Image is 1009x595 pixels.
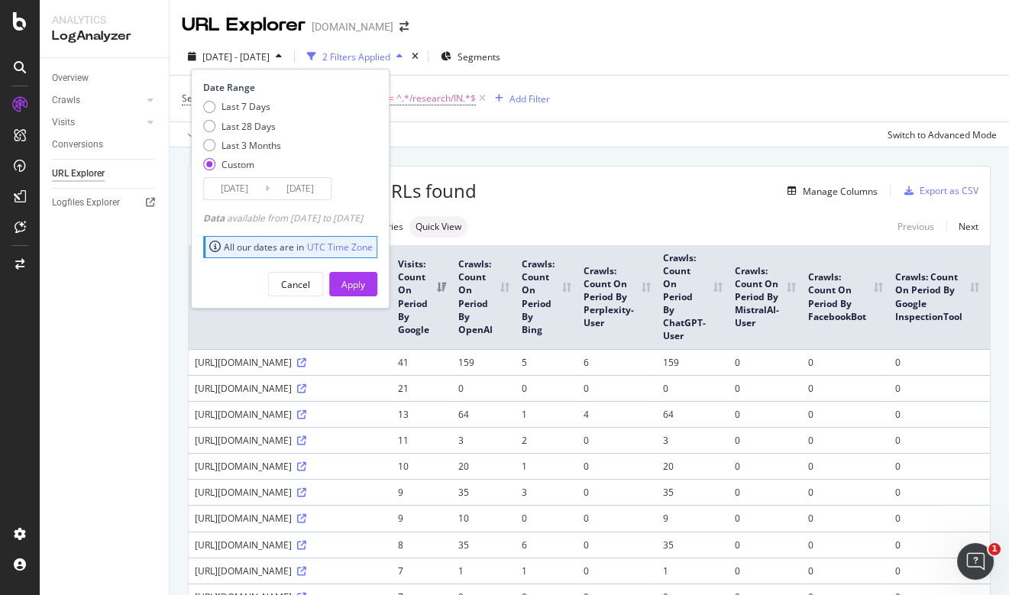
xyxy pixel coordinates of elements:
[195,356,386,369] div: [URL][DOMAIN_NAME]
[399,21,409,32] div: arrow-right-arrow-left
[392,479,452,505] td: 9
[452,558,516,584] td: 1
[729,427,802,453] td: 0
[577,245,657,349] th: Crawls: Count On Period By Perplexity-User: activate to sort column ascending
[52,166,158,182] a: URL Explorer
[516,505,577,531] td: 0
[392,375,452,401] td: 21
[657,427,729,453] td: 3
[729,479,802,505] td: 0
[729,532,802,558] td: 0
[803,185,878,198] div: Manage Columns
[920,184,978,197] div: Export as CSV
[802,505,889,531] td: 0
[195,538,386,551] div: [URL][DOMAIN_NAME]
[409,49,422,64] div: times
[516,349,577,375] td: 5
[52,70,158,86] a: Overview
[307,241,373,254] a: UTC Time Zone
[657,505,729,531] td: 9
[516,479,577,505] td: 3
[452,349,516,375] td: 159
[889,401,985,427] td: 0
[182,122,226,147] button: Apply
[203,212,227,225] span: Data
[802,245,889,349] th: Crawls: Count On Period By FacebookBot: activate to sort column ascending
[458,50,500,63] span: Segments
[452,532,516,558] td: 35
[889,505,985,531] td: 0
[802,427,889,453] td: 0
[516,427,577,453] td: 2
[889,453,985,479] td: 0
[195,460,386,473] div: [URL][DOMAIN_NAME]
[657,245,729,349] th: Crawls: Count On Period By ChatGPT-User: activate to sort column ascending
[516,375,577,401] td: 0
[195,434,386,447] div: [URL][DOMAIN_NAME]
[889,532,985,558] td: 0
[657,401,729,427] td: 64
[516,245,577,349] th: Crawls: Count On Period By Bing: activate to sort column ascending
[435,44,506,69] button: Segments
[657,349,729,375] td: 159
[898,179,978,203] button: Export as CSV
[392,532,452,558] td: 8
[392,505,452,531] td: 9
[657,453,729,479] td: 20
[889,349,985,375] td: 0
[729,558,802,584] td: 0
[52,115,143,131] a: Visits
[195,408,386,421] div: [URL][DOMAIN_NAME]
[195,564,386,577] div: [URL][DOMAIN_NAME]
[516,401,577,427] td: 1
[802,401,889,427] td: 0
[392,558,452,584] td: 7
[452,453,516,479] td: 20
[52,137,103,153] div: Conversions
[802,349,889,375] td: 0
[322,50,390,63] div: 2 Filters Applied
[396,88,476,109] span: ^.*/research/IN.*$
[516,532,577,558] td: 6
[729,245,802,349] th: Crawls: Count On Period By MistralAI-User: activate to sort column ascending
[182,92,293,105] span: Segments: Resource Page
[452,375,516,401] td: 0
[452,505,516,531] td: 10
[657,532,729,558] td: 35
[577,505,657,531] td: 0
[203,158,281,171] div: Custom
[222,120,276,133] div: Last 28 Days
[577,532,657,558] td: 0
[268,272,323,296] button: Cancel
[452,401,516,427] td: 64
[301,44,409,69] button: 2 Filters Applied
[392,427,452,453] td: 11
[189,245,392,349] th: Full URL: activate to sort column ascending
[52,27,157,45] div: LogAnalyzer
[729,505,802,531] td: 0
[195,382,386,395] div: [URL][DOMAIN_NAME]
[489,89,550,108] button: Add Filter
[392,349,452,375] td: 41
[577,479,657,505] td: 0
[203,120,281,133] div: Last 28 Days
[222,158,254,171] div: Custom
[729,349,802,375] td: 0
[577,558,657,584] td: 0
[516,558,577,584] td: 1
[888,128,997,141] div: Switch to Advanced Mode
[409,216,467,238] div: neutral label
[509,92,550,105] div: Add Filter
[577,427,657,453] td: 0
[52,195,158,211] a: Logfiles Explorer
[889,427,985,453] td: 0
[781,182,878,200] button: Manage Columns
[195,512,386,525] div: [URL][DOMAIN_NAME]
[988,543,1001,555] span: 1
[946,215,978,238] a: Next
[516,453,577,479] td: 1
[392,401,452,427] td: 13
[889,479,985,505] td: 0
[52,92,80,108] div: Crawls
[889,375,985,401] td: 0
